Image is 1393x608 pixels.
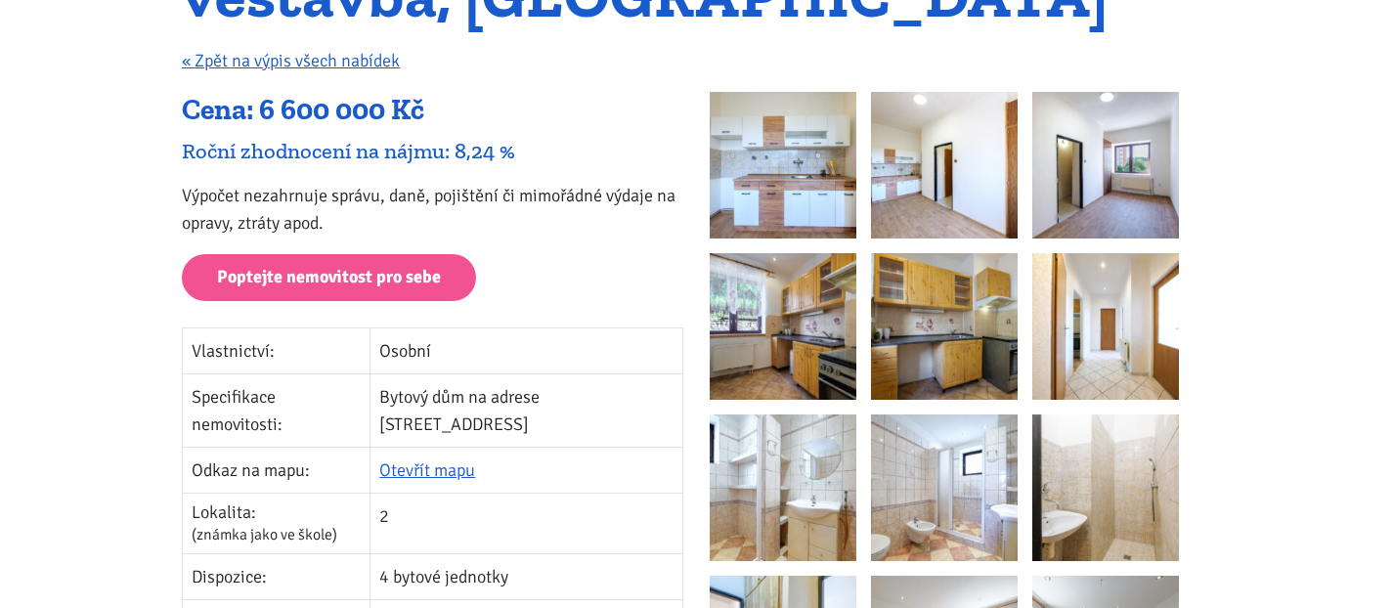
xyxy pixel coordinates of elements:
span: (známka jako ve škole) [192,525,337,544]
a: Otevřít mapu [379,459,475,481]
td: Osobní [370,328,683,374]
div: Roční zhodnocení na nájmu: 8,24 % [182,138,683,164]
a: « Zpět na výpis všech nabídek [182,50,400,71]
td: Specifikace nemovitosti: [183,374,370,448]
td: Odkaz na mapu: [183,448,370,494]
td: Dispozice: [183,554,370,600]
div: Cena: 6 600 000 Kč [182,92,683,129]
p: Výpočet nezahrnuje správu, daně, pojištění či mimořádné výdaje na opravy, ztráty apod. [182,182,683,237]
td: 4 bytové jednotky [370,554,683,600]
td: Bytový dům na adrese [STREET_ADDRESS] [370,374,683,448]
td: 2 [370,494,683,554]
td: Vlastnictví: [183,328,370,374]
a: Poptejte nemovitost pro sebe [182,254,476,302]
td: Lokalita: [183,494,370,554]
